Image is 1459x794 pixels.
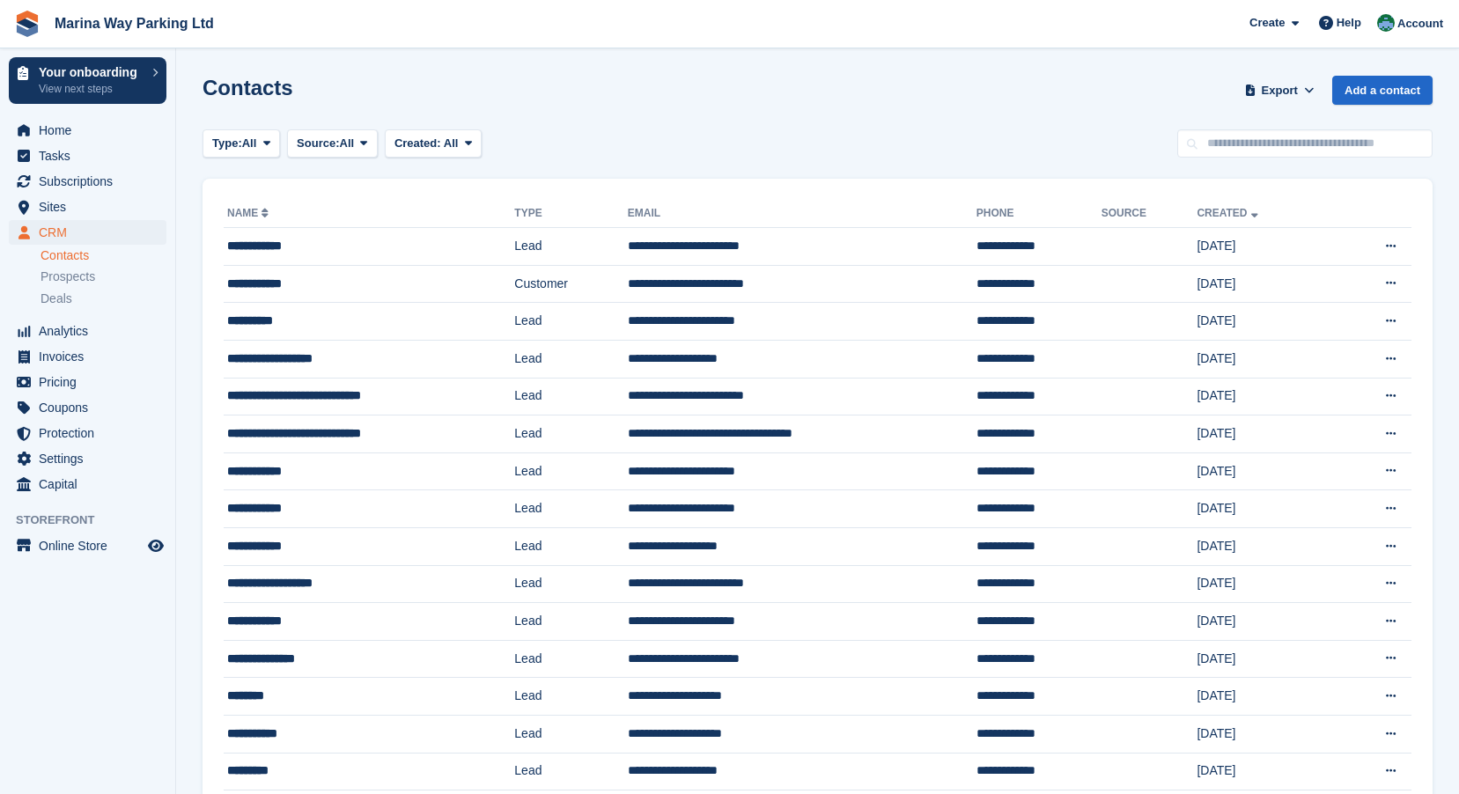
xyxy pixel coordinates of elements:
[1197,565,1333,603] td: [DATE]
[514,490,628,528] td: Lead
[41,268,95,285] span: Prospects
[514,303,628,341] td: Lead
[1197,527,1333,565] td: [DATE]
[1332,76,1433,105] a: Add a contact
[1197,340,1333,378] td: [DATE]
[1197,452,1333,490] td: [DATE]
[1197,207,1261,219] a: Created
[1197,640,1333,678] td: [DATE]
[1102,200,1197,228] th: Source
[39,395,144,420] span: Coupons
[514,565,628,603] td: Lead
[1197,415,1333,453] td: [DATE]
[1197,753,1333,790] td: [DATE]
[628,200,976,228] th: Email
[1197,678,1333,716] td: [DATE]
[9,370,166,394] a: menu
[39,220,144,245] span: CRM
[9,395,166,420] a: menu
[9,421,166,445] a: menu
[514,452,628,490] td: Lead
[212,135,242,152] span: Type:
[41,290,166,308] a: Deals
[9,118,166,143] a: menu
[1197,378,1333,415] td: [DATE]
[514,640,628,678] td: Lead
[394,136,441,150] span: Created:
[242,135,257,152] span: All
[39,421,144,445] span: Protection
[1249,14,1285,32] span: Create
[385,129,482,158] button: Created: All
[39,319,144,343] span: Analytics
[514,678,628,716] td: Lead
[41,290,72,307] span: Deals
[9,169,166,194] a: menu
[39,66,144,78] p: Your onboarding
[203,76,293,99] h1: Contacts
[41,268,166,286] a: Prospects
[297,135,339,152] span: Source:
[1337,14,1361,32] span: Help
[39,472,144,496] span: Capital
[9,195,166,219] a: menu
[514,527,628,565] td: Lead
[9,446,166,471] a: menu
[287,129,378,158] button: Source: All
[514,603,628,641] td: Lead
[41,247,166,264] a: Contacts
[48,9,221,38] a: Marina Way Parking Ltd
[39,169,144,194] span: Subscriptions
[39,370,144,394] span: Pricing
[1241,76,1318,105] button: Export
[514,340,628,378] td: Lead
[1262,82,1298,99] span: Export
[1377,14,1395,32] img: Paul Lewis
[1197,303,1333,341] td: [DATE]
[340,135,355,152] span: All
[514,715,628,753] td: Lead
[444,136,459,150] span: All
[1197,265,1333,303] td: [DATE]
[9,533,166,558] a: menu
[1197,715,1333,753] td: [DATE]
[39,81,144,97] p: View next steps
[39,344,144,369] span: Invoices
[514,378,628,415] td: Lead
[9,344,166,369] a: menu
[1397,15,1443,33] span: Account
[514,753,628,790] td: Lead
[9,472,166,496] a: menu
[514,200,628,228] th: Type
[39,118,144,143] span: Home
[1197,490,1333,528] td: [DATE]
[9,220,166,245] a: menu
[39,533,144,558] span: Online Store
[145,535,166,556] a: Preview store
[39,195,144,219] span: Sites
[16,511,175,529] span: Storefront
[9,143,166,168] a: menu
[39,446,144,471] span: Settings
[514,228,628,266] td: Lead
[9,57,166,104] a: Your onboarding View next steps
[1197,228,1333,266] td: [DATE]
[203,129,280,158] button: Type: All
[514,265,628,303] td: Customer
[227,207,272,219] a: Name
[14,11,41,37] img: stora-icon-8386f47178a22dfd0bd8f6a31ec36ba5ce8667c1dd55bd0f319d3a0aa187defe.svg
[514,415,628,453] td: Lead
[39,143,144,168] span: Tasks
[1197,603,1333,641] td: [DATE]
[9,319,166,343] a: menu
[976,200,1102,228] th: Phone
